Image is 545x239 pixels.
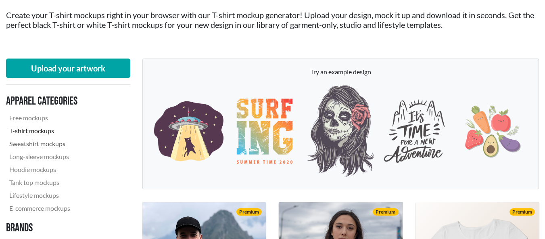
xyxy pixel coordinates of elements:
[373,208,398,216] span: Premium
[6,163,116,176] a: Hoodie mockups
[6,94,116,108] h3: Apparel categories
[6,150,116,163] a: Long-sleeve mockups
[6,124,116,137] a: T-shirt mockups
[6,59,130,78] button: Upload your artwork
[236,208,262,216] span: Premium
[6,202,116,215] a: E-commerce mockups
[6,111,116,124] a: Free mockups
[6,189,116,202] a: Lifestyle mockups
[6,176,116,189] a: Tank top mockups
[6,221,116,235] h3: Brands
[510,208,535,216] span: Premium
[151,67,530,77] p: Try an example design
[6,10,539,29] h2: Create your T-shirt mockups right in your browser with our T-shirt mockup generator! Upload your ...
[6,137,116,150] a: Sweatshirt mockups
